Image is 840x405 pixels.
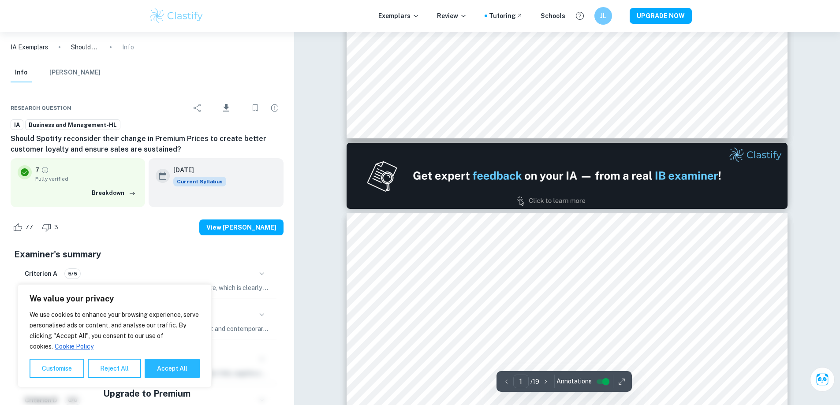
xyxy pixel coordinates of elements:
a: Business and Management-HL [25,119,120,130]
button: Info [11,63,32,82]
div: Report issue [266,99,284,117]
img: Clastify logo [149,7,205,25]
div: Download [208,97,245,119]
h5: Examiner's summary [14,248,280,261]
span: Fully verified [35,175,138,183]
button: View [PERSON_NAME] [199,219,284,235]
h5: Upgrade to Premium [103,387,190,400]
span: Business and Management-HL [26,121,120,130]
button: Customise [30,359,84,378]
span: Current Syllabus [173,177,226,186]
a: Schools [541,11,565,21]
a: IA [11,119,23,130]
span: 5/5 [65,270,80,278]
a: IA Exemplars [11,42,48,52]
button: Breakdown [90,186,138,200]
p: We value your privacy [30,294,200,304]
div: Dislike [40,220,63,234]
a: Grade fully verified [41,166,49,174]
button: [PERSON_NAME] [49,63,101,82]
span: IA [11,121,23,130]
h6: [DATE] [173,165,219,175]
span: 77 [20,223,38,232]
button: Help and Feedback [572,8,587,23]
p: Exemplars [378,11,419,21]
p: We use cookies to enhance your browsing experience, serve personalised ads or content, and analys... [30,309,200,352]
p: / 19 [530,377,539,386]
p: Should Spotify reconsider their change in Premium Prices to create better customer loyalty and en... [71,42,99,52]
div: This exemplar is based on the current syllabus. Feel free to refer to it for inspiration/ideas wh... [173,177,226,186]
span: Research question [11,104,71,112]
p: Info [122,42,134,52]
img: Ad [347,143,788,209]
div: Share [189,99,206,117]
p: The student has successfully identified the key concept of change, which is clearly articulated i... [25,283,269,293]
div: We value your privacy [18,284,212,387]
h6: Criterion A [25,269,57,279]
button: JL [594,7,612,25]
div: Like [11,220,38,234]
a: Tutoring [489,11,523,21]
span: 3 [49,223,63,232]
div: Bookmark [246,99,264,117]
p: Review [437,11,467,21]
button: Accept All [145,359,200,378]
button: UPGRADE NOW [630,8,692,24]
h6: Should Spotify reconsider their change in Premium Prices to create better customer loyalty and en... [11,134,284,155]
p: 7 [35,165,39,175]
h6: JL [598,11,608,21]
button: Reject All [88,359,141,378]
a: Cookie Policy [54,342,94,350]
button: Ask Clai [810,367,835,392]
span: Annotations [556,377,592,386]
